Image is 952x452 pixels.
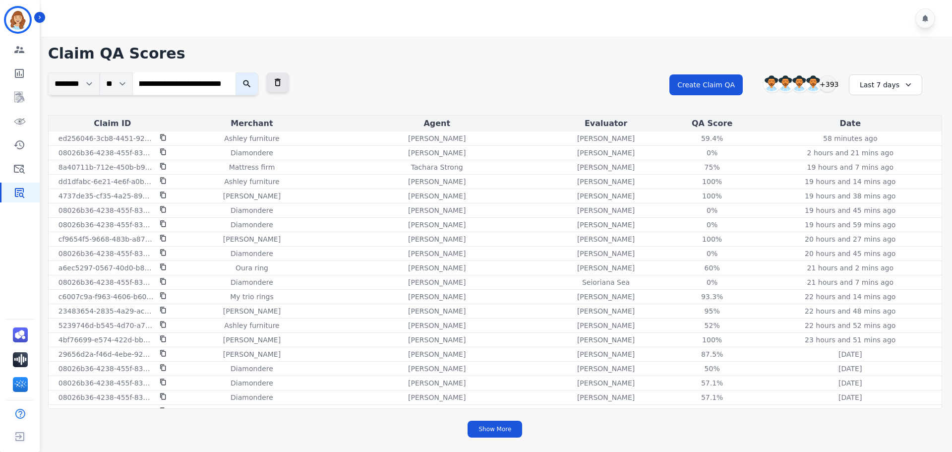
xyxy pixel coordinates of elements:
div: 100% [690,191,734,201]
div: 0% [690,277,734,287]
p: [PERSON_NAME] [223,349,281,359]
div: 0% [690,205,734,215]
p: [PERSON_NAME] [577,407,635,417]
p: [PERSON_NAME] [577,133,635,143]
p: 08026b36-4238-455f-832e-bcdcc263af9a [59,378,154,388]
div: QA Score [667,118,757,129]
p: [PERSON_NAME] [577,177,635,187]
p: 19 hours and 38 mins ago [805,191,895,201]
p: 19 hours and 7 mins ago [807,162,893,172]
div: 87.5% [690,349,734,359]
p: [PERSON_NAME] [408,335,466,345]
p: [PERSON_NAME] [408,263,466,273]
p: [PERSON_NAME] [577,321,635,330]
p: [PERSON_NAME] [577,378,635,388]
p: 22 hours and 48 mins ago [805,306,895,316]
p: 2 hours and 21 mins ago [807,148,893,158]
p: Ashley furniture [224,133,279,143]
p: a6ec5297-0567-40d0-b81f-8e59e01dd74e [59,263,154,273]
p: [PERSON_NAME] [408,277,466,287]
div: 75% [690,162,734,172]
div: 87.5% [690,407,734,417]
p: 19 hours and 59 mins ago [805,220,895,230]
div: Claim ID [51,118,175,129]
div: 60% [690,263,734,273]
p: Ashley furniture [224,407,279,417]
p: [PERSON_NAME] [577,234,635,244]
p: 08026b36-4238-455f-832e-bcdcc263af9a [59,148,154,158]
div: 93.3% [690,292,734,302]
p: 08026b36-4238-455f-832e-bcdcc263af9a [59,364,154,374]
div: 57.1% [690,392,734,402]
p: [PERSON_NAME] [577,349,635,359]
p: 20 hours and 45 mins ago [805,249,895,258]
h1: Claim QA Scores [48,45,942,63]
p: 5239746d-b545-4d70-a792-44f3b37551fd [59,321,154,330]
p: My trio rings [230,292,274,302]
p: 21 hours and 7 mins ago [807,277,893,287]
p: [PERSON_NAME] [577,335,635,345]
p: [DATE] [838,392,862,402]
p: [PERSON_NAME] [577,162,635,172]
p: 4737de35-cf35-4a25-898c-0d8025ca9174 [59,191,154,201]
p: Diamondere [231,378,273,388]
p: dd1dfabc-6e21-4e6f-a0bd-137011f4ed52 [59,177,154,187]
p: [PERSON_NAME] [223,234,281,244]
p: ed256046-3cb8-4451-9222-f3cb19bcf51e [59,133,154,143]
p: 08026b36-4238-455f-832e-bcdcc263af9a [59,392,154,402]
p: 19 hours and 45 mins ago [805,205,895,215]
p: [PERSON_NAME] [408,378,466,388]
button: Show More [468,421,522,438]
div: 95% [690,306,734,316]
p: 22 hours and 14 mins ago [805,292,895,302]
p: 23483654-2835-4a29-aca0-4e10f1d63222 [59,306,154,316]
p: Tachara Strong [411,162,463,172]
img: Bordered avatar [6,8,30,32]
p: Diamondere [231,277,273,287]
p: [PERSON_NAME] [577,392,635,402]
p: [PERSON_NAME] [577,364,635,374]
p: Diamondere [231,148,273,158]
p: [PERSON_NAME] [408,249,466,258]
p: [PERSON_NAME] [577,191,635,201]
div: 59.4% [690,133,734,143]
p: [PERSON_NAME] [408,321,466,330]
div: 0% [690,220,734,230]
p: [DATE] [838,364,862,374]
div: Date [761,118,940,129]
p: [PERSON_NAME] [408,407,466,417]
p: 29656d2a-f46d-4ebe-92c1-8f521f24d260 [59,349,154,359]
p: cf9654f5-9668-483b-a876-e0006aa8fbce [59,234,154,244]
p: [PERSON_NAME] [408,306,466,316]
div: 50% [690,364,734,374]
div: 0% [690,249,734,258]
p: Diamondere [231,220,273,230]
p: [PERSON_NAME] [408,349,466,359]
p: 4bf76699-e574-422d-bb23-a9634ba82540 [59,335,154,345]
p: Mattress firm [229,162,275,172]
p: Ashley furniture [224,177,279,187]
p: 21 hours and 2 mins ago [807,263,893,273]
p: 49a51227-fc30-427a-a7b5-930f7a57b429 [59,407,154,417]
p: 19 hours and 14 mins ago [805,177,895,187]
div: 100% [690,177,734,187]
p: [PERSON_NAME] [408,205,466,215]
p: 8a40711b-712e-450b-b982-5f8aa72817fc [59,162,154,172]
p: c6007c9a-f963-4606-b607-0077c5758a6b [59,292,154,302]
p: 20 hours and 27 mins ago [805,234,895,244]
p: [DATE] [838,407,862,417]
p: 08026b36-4238-455f-832e-bcdcc263af9a [59,205,154,215]
p: [PERSON_NAME] [408,292,466,302]
p: [PERSON_NAME] [408,392,466,402]
p: Diamondere [231,205,273,215]
p: 08026b36-4238-455f-832e-bcdcc263af9a [59,220,154,230]
p: [PERSON_NAME] [408,191,466,201]
p: 22 hours and 52 mins ago [805,321,895,330]
p: [PERSON_NAME] [577,220,635,230]
p: Diamondere [231,364,273,374]
p: 08026b36-4238-455f-832e-bcdcc263af9a [59,277,154,287]
p: [PERSON_NAME] [408,133,466,143]
div: 0% [690,148,734,158]
p: [PERSON_NAME] [577,263,635,273]
div: +393 [819,75,836,92]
